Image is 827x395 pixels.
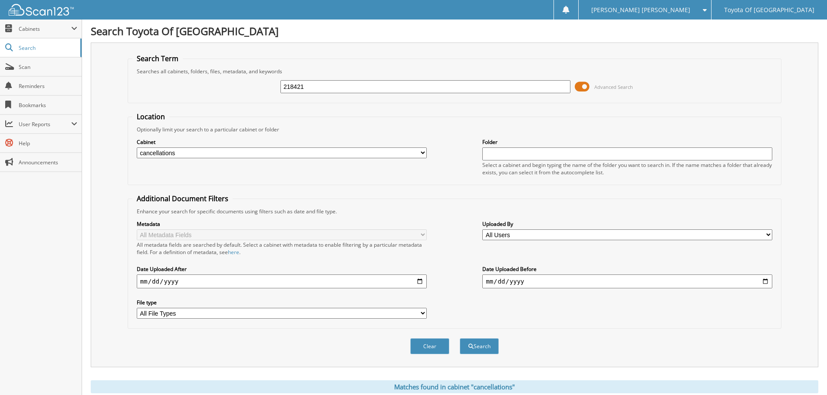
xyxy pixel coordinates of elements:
span: Cabinets [19,25,71,33]
div: Matches found in cabinet "cancellations" [91,380,818,393]
label: Cabinet [137,138,427,146]
label: Uploaded By [482,220,772,228]
legend: Location [132,112,169,121]
div: Searches all cabinets, folders, files, metadata, and keywords [132,68,777,75]
label: Folder [482,138,772,146]
span: Reminders [19,82,77,90]
legend: Additional Document Filters [132,194,233,203]
span: Toyota Of [GEOGRAPHIC_DATA] [724,7,814,13]
label: Date Uploaded After [137,265,427,273]
legend: Search Term [132,54,183,63]
input: start [137,274,427,288]
span: Advanced Search [594,84,633,90]
span: Scan [19,63,77,71]
div: Optionally limit your search to a particular cabinet or folder [132,126,777,133]
div: Enhance your search for specific documents using filters such as date and file type. [132,208,777,215]
div: Select a cabinet and begin typing the name of the folder you want to search in. If the name match... [482,161,772,176]
label: Date Uploaded Before [482,265,772,273]
span: Bookmarks [19,101,77,109]
label: Metadata [137,220,427,228]
button: Search [460,338,499,354]
a: here [228,248,239,256]
div: All metadata fields are searched by default. Select a cabinet with metadata to enable filtering b... [137,241,427,256]
span: [PERSON_NAME] [PERSON_NAME] [591,7,690,13]
input: end [482,274,772,288]
span: User Reports [19,121,71,128]
button: Clear [410,338,449,354]
span: Search [19,44,76,52]
img: scan123-logo-white.svg [9,4,74,16]
label: File type [137,299,427,306]
span: Announcements [19,159,77,166]
h1: Search Toyota Of [GEOGRAPHIC_DATA] [91,24,818,38]
span: Help [19,140,77,147]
